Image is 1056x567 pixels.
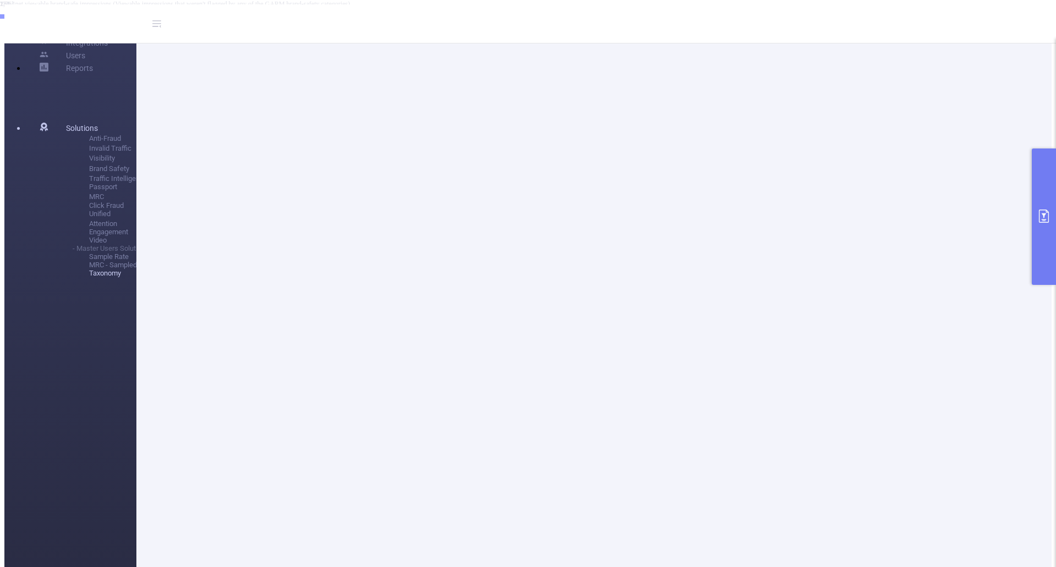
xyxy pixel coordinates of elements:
[66,64,93,73] span: Reports
[89,261,177,269] span: MRC - Sampled
[32,244,161,252] li: - Master Users Solutions -
[66,124,98,133] span: Solutions
[89,218,125,228] span: Attention
[89,183,177,191] span: Passport
[89,269,177,277] span: Taxonomy
[89,173,155,183] span: Traffic Intelligence
[40,49,85,62] a: Users
[89,252,177,261] span: Sample Rate
[89,201,177,210] span: Click Fraud
[89,152,123,162] span: Visibility
[89,228,177,236] span: Engagement
[89,163,137,173] span: Brand Safety
[89,134,177,142] span: Anti-Fraud
[89,191,112,201] span: MRC
[66,63,93,73] a: Reports
[89,236,177,244] span: Video
[89,142,139,152] span: Invalid Traffic
[66,51,85,60] span: Users
[89,210,177,218] span: Unified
